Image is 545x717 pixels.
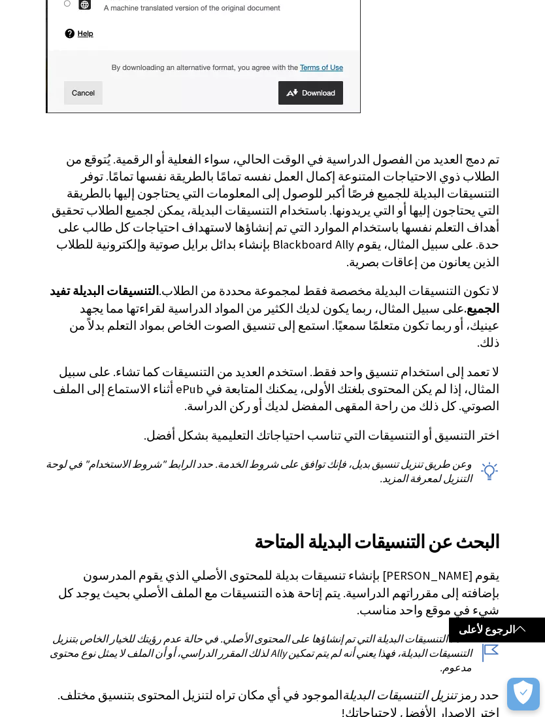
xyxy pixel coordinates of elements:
[449,618,545,642] a: الرجوع لأعلى
[342,688,457,703] span: تنزيل التنسيقات البديلة
[46,631,499,675] p: تعتمد التنسيقات البديلة التي تم إنشاؤها على المحتوى الأصلي. في حالة عدم رؤيتك للخيار الخاص بتنزيل...
[46,567,499,619] p: يقوم [PERSON_NAME] بإنشاء تنسيقات بديلة للمحتوى الأصلي الذي يقوم المدرسون بإضافته إلى مقرراتهم ال...
[50,283,499,315] span: التنسيقات البديلة تفيد الجميع.
[46,151,499,271] p: تم دمج العديد من الفصول الدراسية في الوقت الحالي، سواء الفعلية أو الرقمية. يُتوقع من الطلاب ذوي ا...
[507,678,540,710] button: فتح التفضيلات
[46,364,499,415] p: لا تعمد إلى استخدام تنسيق واحد فقط. استخدم العديد من التنسيقات كما تشاء. على سبيل المثال، إذا لم ...
[46,512,499,555] h2: البحث عن التنسيقات البديلة المتاحة
[46,427,499,444] p: اختر التنسيق أو التنسيقات التي تناسب احتياجاتك التعليمية بشكل أفضل.
[46,457,499,486] p: وعن طريق تنزيل تنسيق بديل، فإنك توافق على شروط الخدمة. حدد الرابط "شروط الاستخدام" في لوحة التنزي...
[46,283,499,351] p: لا تكون التنسيقات البديلة مخصصة فقط لمجموعة محددة من الطلاب. على سبيل المثال، ربما يكون لديك الكث...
